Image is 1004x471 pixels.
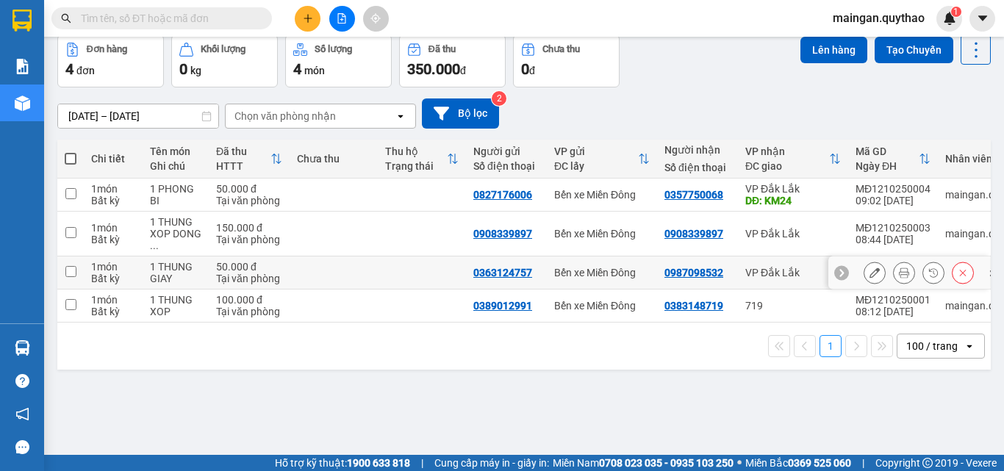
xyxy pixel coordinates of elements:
[234,109,336,123] div: Chọn văn phòng nhận
[745,160,829,172] div: ĐC giao
[293,60,301,78] span: 4
[91,153,135,165] div: Chi tiết
[788,457,851,469] strong: 0369 525 060
[363,6,389,32] button: aim
[15,59,30,74] img: solution-icon
[473,145,539,157] div: Người gửi
[547,140,657,179] th: Toggle SortBy
[171,35,278,87] button: Khối lượng0kg
[216,234,282,245] div: Tại văn phòng
[65,60,73,78] span: 4
[856,195,931,206] div: 09:02 [DATE]
[553,455,734,471] span: Miền Nam
[15,407,29,421] span: notification
[856,234,931,245] div: 08:44 [DATE]
[953,7,958,17] span: 1
[150,294,201,317] div: 1 THUNG XOP
[554,160,638,172] div: ĐC lấy
[303,13,313,24] span: plus
[529,65,535,76] span: đ
[216,273,282,284] div: Tại văn phòng
[91,294,135,306] div: 1 món
[738,140,848,179] th: Toggle SortBy
[12,12,115,48] div: Bến xe Miền Đông
[15,440,29,454] span: message
[856,183,931,195] div: MĐ1210250004
[275,455,410,471] span: Hỗ trợ kỹ thuật:
[856,306,931,317] div: 08:12 [DATE]
[664,144,731,156] div: Người nhận
[337,13,347,24] span: file-add
[745,183,841,195] div: VP Đắk Lắk
[81,10,254,26] input: Tìm tên, số ĐT hoặc mã đơn
[216,306,282,317] div: Tại văn phòng
[848,140,938,179] th: Toggle SortBy
[395,110,406,122] svg: open
[209,140,290,179] th: Toggle SortBy
[304,65,325,76] span: món
[964,340,975,352] svg: open
[126,14,161,29] span: Nhận:
[664,162,731,173] div: Số điện thoại
[943,12,956,25] img: icon-new-feature
[91,234,135,245] div: Bất kỳ
[179,60,187,78] span: 0
[664,267,723,278] div: 0987098532
[91,183,135,195] div: 1 món
[737,460,742,466] span: ⚪️
[951,7,961,17] sup: 1
[473,160,539,172] div: Số điện thoại
[862,455,864,471] span: |
[297,153,370,165] div: Chưa thu
[57,35,164,87] button: Đơn hàng4đơn
[329,6,355,32] button: file-add
[285,35,392,87] button: Số lượng4món
[150,160,201,172] div: Ghi chú
[76,65,95,76] span: đơn
[87,44,127,54] div: Đơn hàng
[554,228,650,240] div: Bến xe Miền Đông
[745,145,829,157] div: VP nhận
[473,300,532,312] div: 0389012991
[421,455,423,471] span: |
[429,44,456,54] div: Đã thu
[473,189,532,201] div: 0827176006
[385,145,447,157] div: Thu hộ
[91,273,135,284] div: Bất kỳ
[216,160,270,172] div: HTTT
[906,339,958,353] div: 100 / trang
[11,104,34,120] span: CR :
[295,6,320,32] button: plus
[15,340,30,356] img: warehouse-icon
[150,216,201,251] div: 1 THUNG XOP DONG LANH
[922,458,933,468] span: copyright
[664,189,723,201] div: 0357750068
[12,10,32,32] img: logo-vxr
[434,455,549,471] span: Cung cấp máy in - giấy in:
[91,261,135,273] div: 1 món
[315,44,352,54] div: Số lượng
[513,35,620,87] button: Chưa thu0đ
[864,262,886,284] div: Sửa đơn hàng
[492,91,506,106] sup: 2
[542,44,580,54] div: Chưa thu
[150,145,201,157] div: Tên món
[216,261,282,273] div: 50.000 đ
[201,44,245,54] div: Khối lượng
[385,160,447,172] div: Trạng thái
[58,104,218,128] input: Select a date range.
[976,12,989,25] span: caret-down
[216,294,282,306] div: 100.000 đ
[150,261,201,284] div: 1 THUNG GIAY
[969,6,995,32] button: caret-down
[554,145,638,157] div: VP gửi
[12,14,35,29] span: Gửi:
[15,374,29,388] span: question-circle
[856,160,919,172] div: Ngày ĐH
[521,60,529,78] span: 0
[91,306,135,317] div: Bất kỳ
[473,228,532,240] div: 0908339897
[370,13,381,24] span: aim
[126,12,229,48] div: VP Đắk Lắk
[473,267,532,278] div: 0363124757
